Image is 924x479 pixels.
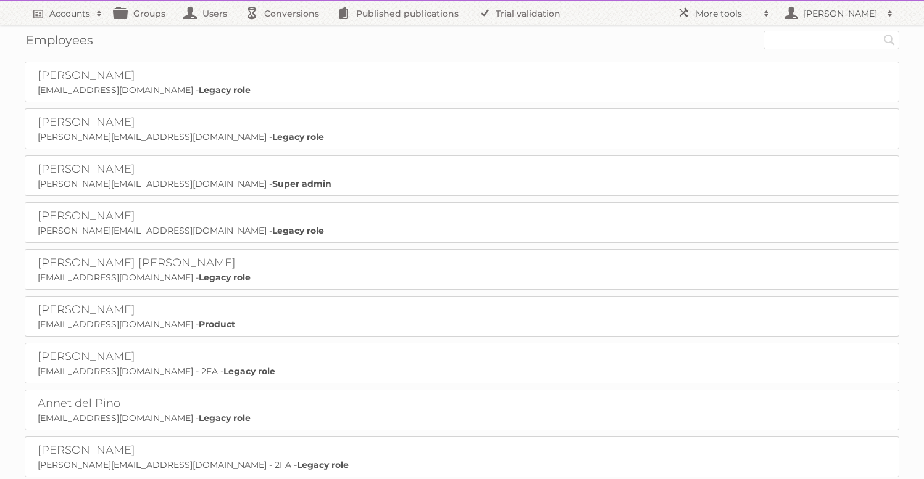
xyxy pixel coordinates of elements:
[199,319,235,330] strong: Product
[331,1,471,25] a: Published publications
[38,459,886,470] p: [PERSON_NAME][EMAIL_ADDRESS][DOMAIN_NAME] - 2FA -
[25,1,109,25] a: Accounts
[38,115,346,130] h2: [PERSON_NAME]
[223,366,275,377] strong: Legacy role
[239,1,331,25] a: Conversions
[671,1,776,25] a: More tools
[38,68,346,83] h2: [PERSON_NAME]
[38,256,346,271] h2: [PERSON_NAME] [PERSON_NAME]
[880,31,899,49] input: Search
[38,366,886,377] p: [EMAIL_ADDRESS][DOMAIN_NAME] - 2FA -
[272,131,324,142] strong: Legacy role
[297,459,349,470] strong: Legacy role
[38,350,346,364] h2: [PERSON_NAME]
[38,225,886,236] p: [PERSON_NAME][EMAIL_ADDRESS][DOMAIN_NAME] -
[38,209,346,224] h2: [PERSON_NAME]
[109,1,178,25] a: Groups
[471,1,573,25] a: Trial validation
[38,272,886,283] p: [EMAIL_ADDRESS][DOMAIN_NAME] -
[38,412,886,424] p: [EMAIL_ADDRESS][DOMAIN_NAME] -
[38,162,346,177] h2: [PERSON_NAME]
[199,84,251,96] strong: Legacy role
[38,303,346,317] h2: [PERSON_NAME]
[199,412,251,424] strong: Legacy role
[38,84,886,96] p: [EMAIL_ADDRESS][DOMAIN_NAME] -
[49,7,90,20] h2: Accounts
[38,131,886,142] p: [PERSON_NAME][EMAIL_ADDRESS][DOMAIN_NAME] -
[199,272,251,283] strong: Legacy role
[38,396,346,411] h2: Annet del Pino
[178,1,239,25] a: Users
[776,1,899,25] a: [PERSON_NAME]
[801,7,881,20] h2: [PERSON_NAME]
[272,178,331,189] strong: Super admin
[272,225,324,236] strong: Legacy role
[38,178,886,189] p: [PERSON_NAME][EMAIL_ADDRESS][DOMAIN_NAME] -
[696,7,757,20] h2: More tools
[38,443,346,458] h2: [PERSON_NAME]
[38,319,886,330] p: [EMAIL_ADDRESS][DOMAIN_NAME] -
